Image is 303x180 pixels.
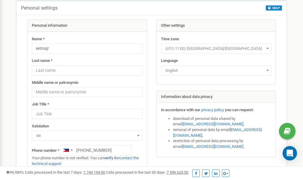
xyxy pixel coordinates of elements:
[32,156,139,166] a: contact the technical support
[225,108,254,112] strong: you can request:
[32,43,142,53] input: Name
[182,144,243,149] a: [EMAIL_ADDRESS][DOMAIN_NAME]
[6,170,24,175] span: 99,989%
[163,66,269,75] span: English
[173,127,262,138] a: [EMAIL_ADDRESS][DOMAIN_NAME]
[156,91,276,103] div: Information about data privacy
[173,138,271,149] li: restriction of personal data processing by email .
[283,146,297,160] div: Open Intercom Messenger
[266,5,282,11] button: HELP
[32,109,142,119] input: Job Title
[156,20,276,32] div: Other settings
[25,170,105,175] span: Calls processed in the last 7 days :
[161,108,200,112] strong: In accordance with our
[167,170,188,175] u: 7 596 625,00
[32,155,142,166] p: Your phone number is not verified. You can or
[34,132,140,140] span: Mr.
[104,156,116,160] a: verify it
[32,36,45,42] label: Name *
[60,145,132,155] input: +1-800-555-55-55
[27,20,147,32] div: Personal information
[161,65,271,75] span: English
[201,108,224,112] a: privacy policy
[32,102,49,107] label: Job Title *
[32,130,142,141] span: Mr.
[32,124,49,129] label: Salutation
[32,65,142,75] input: Last name
[61,145,74,155] div: Telephone country code
[83,170,105,175] u: 1 744 194,00
[21,5,58,11] h5: Personal settings
[106,170,188,175] span: Calls processed in the last 30 days :
[163,44,269,53] span: (UTC-11:00) Pacific/Midway
[161,58,178,64] label: Language
[161,43,271,53] span: (UTC-11:00) Pacific/Midway
[182,122,243,126] a: [EMAIL_ADDRESS][DOMAIN_NAME]
[32,58,53,64] label: Last name *
[32,80,79,86] label: Middle name or patronymic
[173,116,271,127] li: download of personal data shared by email ,
[161,36,179,42] label: Time zone
[32,87,142,97] input: Middle name or patronymic
[32,148,59,154] label: Phone number *
[173,127,271,138] li: removal of personal data by email ,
